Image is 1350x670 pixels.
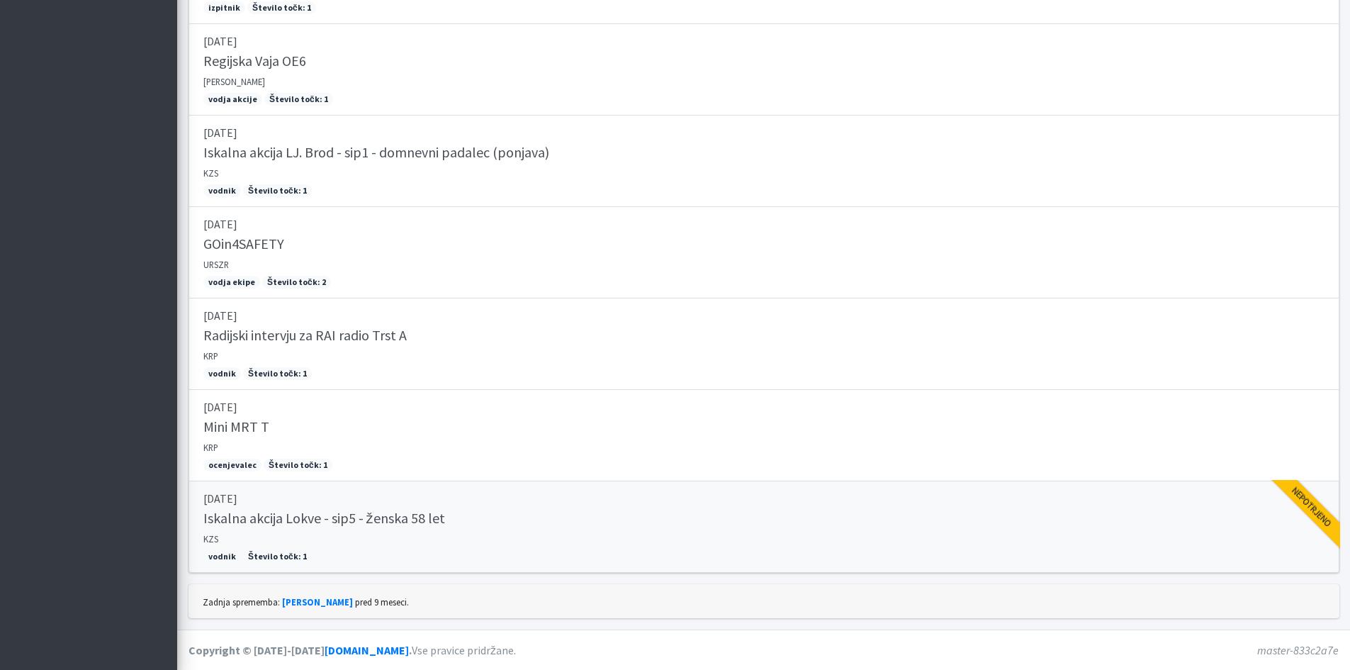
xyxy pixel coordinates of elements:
[203,93,262,106] span: vodja akcije
[203,490,1324,507] p: [DATE]
[247,1,316,14] span: Število točk: 1
[189,207,1339,298] a: [DATE] GOin4SAFETY URSZR vodja ekipe Število točk: 2
[203,259,229,270] small: URSZR
[243,184,312,197] span: Število točk: 1
[243,550,312,563] span: Število točk: 1
[203,184,241,197] span: vodnik
[243,367,312,380] span: Število točk: 1
[262,276,331,289] span: Število točk: 2
[189,643,412,657] strong: Copyright © [DATE]-[DATE] .
[203,216,1324,233] p: [DATE]
[203,144,549,161] h5: Iskalna akcija LJ. Brod - sip1 - domnevni padalec (ponjava)
[203,1,245,14] span: izpitnik
[203,442,218,453] small: KRP
[203,327,407,344] h5: Radijski intervju za RAI radio Trst A
[203,398,1324,415] p: [DATE]
[203,167,218,179] small: KZS
[189,390,1339,481] a: [DATE] Mini MRT T KRP ocenjevalec Število točk: 1
[282,596,353,608] a: [PERSON_NAME]
[189,116,1339,207] a: [DATE] Iskalna akcija LJ. Brod - sip1 - domnevni padalec (ponjava) KZS vodnik Število točk: 1
[177,630,1350,670] footer: Vse pravice pridržane.
[189,481,1339,573] a: [DATE] Iskalna akcija Lokve - sip5 - ženska 58 let KZS vodnik Število točk: 1 Nepotrjeno
[189,298,1339,390] a: [DATE] Radijski intervju za RAI radio Trst A KRP vodnik Število točk: 1
[264,459,332,471] span: Število točk: 1
[203,276,260,289] span: vodja ekipe
[189,24,1339,116] a: [DATE] Regijska Vaja OE6 [PERSON_NAME] vodja akcije Število točk: 1
[203,510,445,527] h5: Iskalna akcija Lokve - sip5 - ženska 58 let
[1257,643,1339,657] em: master-833c2a7e
[203,350,218,362] small: KRP
[203,596,409,608] small: Zadnja sprememba: pred 9 meseci.
[203,533,218,545] small: KZS
[264,93,333,106] span: Število točk: 1
[203,550,241,563] span: vodnik
[203,307,1324,324] p: [DATE]
[203,52,306,69] h5: Regijska Vaja OE6
[203,235,284,252] h5: GOin4SAFETY
[325,643,409,657] a: [DOMAIN_NAME]
[203,124,1324,141] p: [DATE]
[203,76,265,87] small: [PERSON_NAME]
[203,459,261,471] span: ocenjevalec
[203,367,241,380] span: vodnik
[203,418,269,435] h5: Mini MRT T
[203,33,1324,50] p: [DATE]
